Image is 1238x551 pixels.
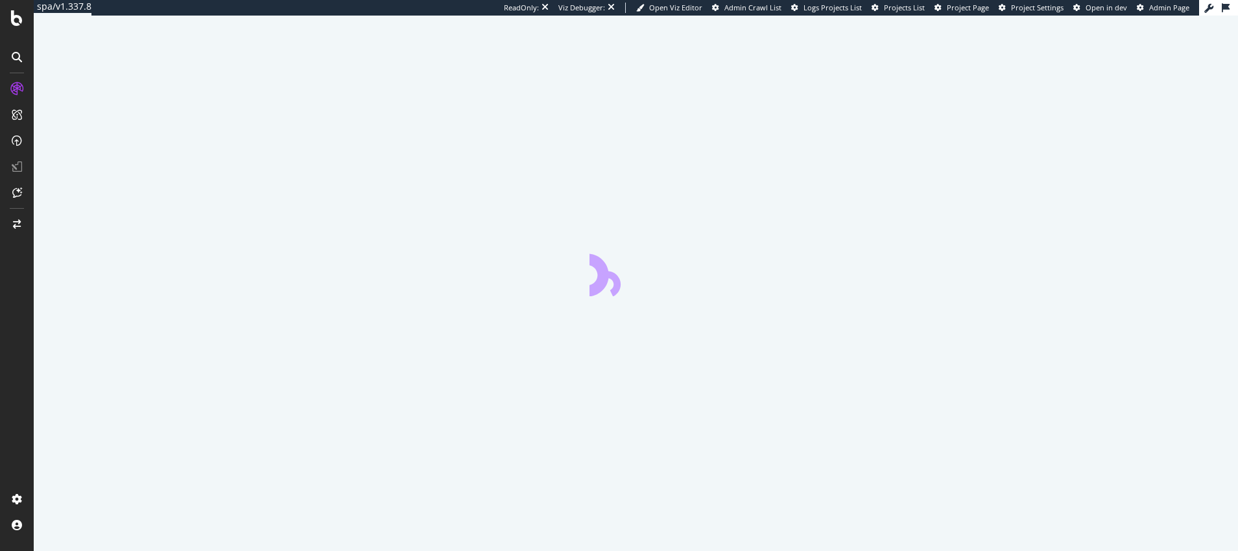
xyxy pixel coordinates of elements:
a: Admin Page [1137,3,1189,13]
span: Admin Page [1149,3,1189,12]
div: animation [589,250,683,296]
a: Project Page [934,3,989,13]
span: Project Page [947,3,989,12]
span: Open Viz Editor [649,3,702,12]
span: Project Settings [1011,3,1064,12]
div: Viz Debugger: [558,3,605,13]
a: Logs Projects List [791,3,862,13]
span: Admin Crawl List [724,3,781,12]
a: Open Viz Editor [636,3,702,13]
span: Open in dev [1086,3,1127,12]
span: Logs Projects List [804,3,862,12]
span: Projects List [884,3,925,12]
a: Project Settings [999,3,1064,13]
a: Open in dev [1073,3,1127,13]
a: Projects List [872,3,925,13]
div: ReadOnly: [504,3,539,13]
a: Admin Crawl List [712,3,781,13]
